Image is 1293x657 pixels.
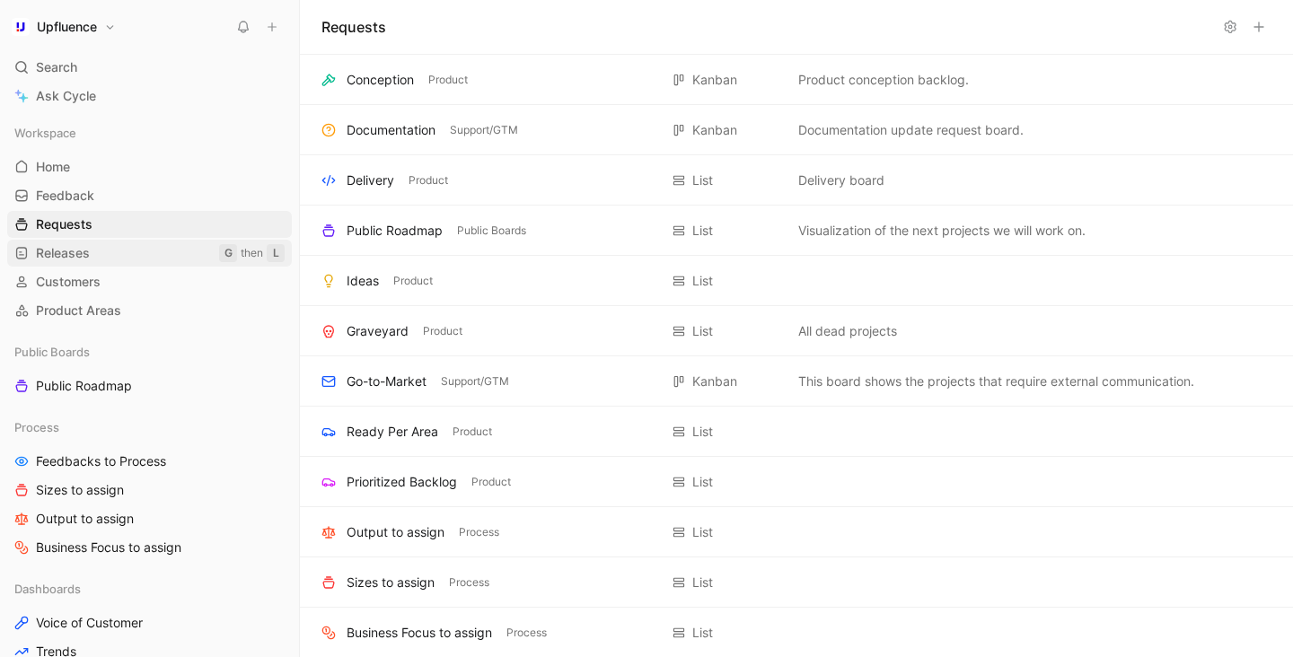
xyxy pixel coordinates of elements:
a: Feedback [7,182,292,209]
div: G [219,244,237,262]
div: Documentation [347,119,435,141]
span: Process [14,418,59,436]
div: L [267,244,285,262]
div: Dashboards [7,575,292,602]
span: Product conception backlog. [798,69,969,91]
button: Support/GTM [437,373,513,390]
button: Visualization of the next projects we will work on. [795,220,1089,241]
h1: Requests [321,16,386,38]
div: Kanban [692,69,737,91]
div: Kanban [692,371,737,392]
span: Process [449,574,489,591]
span: Public Boards [14,343,90,361]
a: Public Roadmap [7,372,292,399]
span: Feedback [36,187,94,205]
span: Public Roadmap [36,377,132,395]
div: Workspace [7,119,292,146]
span: Business Focus to assign [36,539,181,556]
div: Graveyard [347,320,409,342]
div: Ideas [347,270,379,292]
div: Public RoadmapPublic BoardsListVisualization of the next projects we will work on.View actions [300,206,1293,256]
a: Sizes to assign [7,477,292,504]
div: List [692,270,713,292]
div: List [692,471,713,493]
span: Workspace [14,124,76,142]
button: Product [468,474,515,490]
button: Process [445,574,493,591]
span: Product [471,473,511,491]
span: Documentation update request board. [798,119,1024,141]
button: Product [390,273,436,289]
div: Prioritized BacklogProductListView actions [300,457,1293,507]
div: Output to assign [347,521,444,543]
span: Home [36,158,70,176]
span: Search [36,57,77,78]
div: Output to assignProcessListView actions [300,507,1293,557]
div: Go-to-Market [347,371,427,392]
span: Product [423,322,462,340]
div: Public BoardsPublic Roadmap [7,338,292,399]
a: Voice of Customer [7,609,292,636]
div: Ready Per AreaProductListView actions [300,407,1293,457]
span: Product [409,171,448,189]
button: All dead projects [795,320,901,342]
span: Visualization of the next projects we will work on. [798,220,1086,241]
div: ConceptionProductKanbanProduct conception backlog.View actions [300,55,1293,105]
span: Feedbacks to Process [36,452,166,470]
button: Delivery board [795,170,888,191]
button: This board shows the projects that require external communication. [795,371,1198,392]
div: Public Roadmap [347,220,443,241]
button: Documentation update request board. [795,119,1027,141]
div: List [692,572,713,593]
span: Product Areas [36,302,121,320]
div: Delivery [347,170,394,191]
div: List [692,521,713,543]
a: Ask Cycle [7,83,292,109]
button: Support/GTM [446,122,522,138]
div: Ready Per Area [347,421,438,442]
div: Go-to-MarketSupport/GTMKanbanThis board shows the projects that require external communication.Vi... [300,356,1293,407]
a: Feedbacks to Process [7,448,292,475]
span: Public Boards [457,222,526,240]
div: List [692,421,713,442]
div: DeliveryProductListDelivery boardView actions [300,155,1293,206]
span: Process [506,624,547,642]
span: Sizes to assign [36,481,124,499]
button: Product [419,323,466,339]
h1: Upfluence [37,19,97,35]
span: Ask Cycle [36,85,96,107]
div: Public Boards [7,338,292,365]
span: Delivery board [798,170,884,191]
button: UpfluenceUpfluence [7,14,120,39]
span: Releases [36,244,90,262]
div: List [692,622,713,644]
a: Home [7,153,292,180]
a: Output to assign [7,505,292,532]
div: then [241,244,263,262]
span: This board shows the projects that require external communication. [798,371,1194,392]
div: Business Focus to assign [347,622,492,644]
div: GraveyardProductListAll dead projectsView actions [300,306,1293,356]
div: List [692,220,713,241]
span: All dead projects [798,320,897,342]
a: Business Focus to assign [7,534,292,561]
span: Voice of Customer [36,614,143,632]
span: Product [453,423,492,441]
div: List [692,170,713,191]
button: Process [503,625,550,641]
div: List [692,320,713,342]
span: Process [459,523,499,541]
div: ProcessFeedbacks to ProcessSizes to assignOutput to assignBusiness Focus to assign [7,414,292,561]
span: Product [393,272,433,290]
button: Product conception backlog. [795,69,972,91]
div: Sizes to assign [347,572,435,593]
div: Conception [347,69,414,91]
button: Product [405,172,452,188]
div: Prioritized Backlog [347,471,457,493]
div: Kanban [692,119,737,141]
a: Product Areas [7,297,292,324]
span: Customers [36,273,101,291]
a: Customers [7,268,292,295]
div: DocumentationSupport/GTMKanbanDocumentation update request board.View actions [300,105,1293,155]
span: Dashboards [14,580,81,598]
